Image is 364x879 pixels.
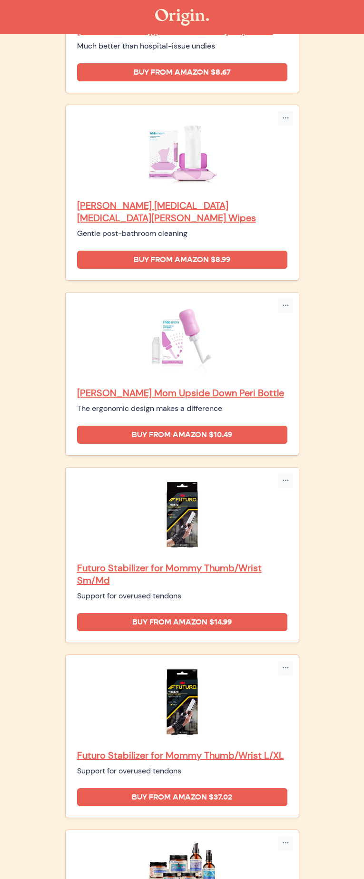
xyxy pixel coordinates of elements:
[77,228,287,239] div: Gentle post-bathroom cleaning
[77,765,287,777] div: Support for overused tendons
[77,426,287,444] a: Buy from Amazon $10.49
[147,479,218,550] img: Futuro Stabilizer for Mommy Thumb/Wrist Sm/Md
[77,40,287,52] div: Much better than hospital-issue undies
[77,199,287,224] a: [PERSON_NAME] [MEDICAL_DATA] [MEDICAL_DATA][PERSON_NAME] Wipes
[77,590,287,602] div: Support for overused tendons
[77,387,287,399] a: [PERSON_NAME] Mom Upside Down Peri Bottle
[77,749,287,762] a: Futuro Stabilizer for Mommy Thumb/Wrist L/XL
[77,251,287,269] a: Buy from Amazon $8.99
[77,63,287,81] a: Buy from Amazon $8.67
[77,788,287,806] a: Buy from Amazon $37.02
[77,403,287,414] div: The ergonomic design makes a difference
[77,613,287,631] a: Buy from Amazon $14.99
[155,9,209,26] img: The Origin Shop
[147,117,218,188] img: Frida Mom Postpartum Witch Hazel Wipes
[147,666,218,738] img: Futuro Stabilizer for Mommy Thumb/Wrist L/XL
[77,562,287,586] a: Futuro Stabilizer for Mommy Thumb/Wrist Sm/Md
[147,304,218,375] img: Frida Mom Upside Down Peri Bottle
